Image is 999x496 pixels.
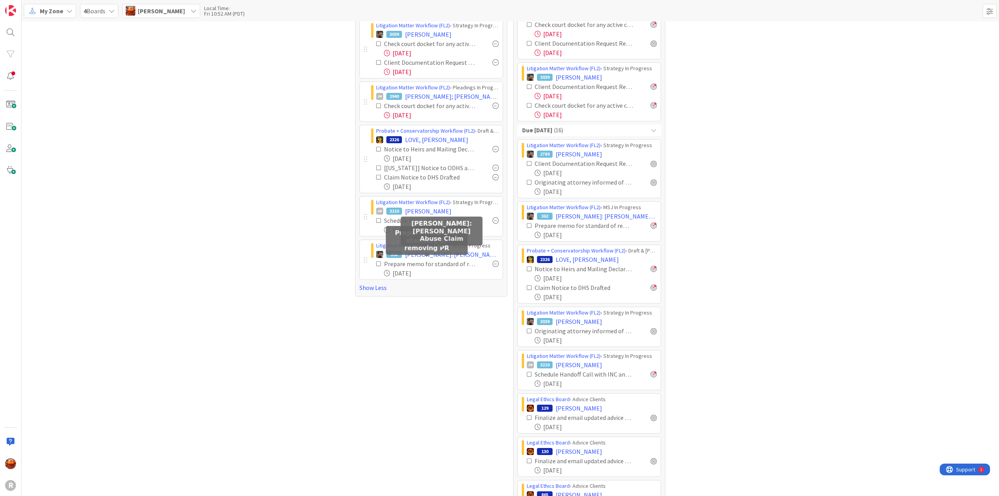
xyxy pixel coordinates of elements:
b: Due [DATE] [522,126,553,135]
img: MR [376,136,383,143]
div: [DATE] [535,292,657,302]
a: Legal Ethics Board [527,439,570,446]
div: [DATE] [384,48,499,58]
div: [DATE] [384,67,499,76]
div: JM [376,93,383,100]
div: Claim Notice to DHS Drafted [535,283,627,292]
img: MW [376,251,383,258]
img: TR [527,448,534,455]
div: › MSJ In Progress [376,242,499,250]
span: [PERSON_NAME] [556,149,602,159]
img: MW [527,318,534,325]
span: [PERSON_NAME] [405,30,452,39]
span: Support [16,1,36,11]
div: › MSJ In Progress [527,203,657,212]
div: 129 [537,405,553,412]
div: 2326 [537,256,553,263]
div: Originating attorney informed of client documents [535,178,633,187]
div: [DATE] [384,110,499,120]
div: Fri 10:52 AM (PDT) [204,11,245,16]
div: [[US_STATE]] Notice to ODHS and OHA and Mailing Declaration Drafted [384,163,475,172]
img: TR [527,405,534,412]
div: 130 [537,448,553,455]
img: KA [5,458,16,469]
div: › Draft & [PERSON_NAME] Notices & Publication [376,127,499,135]
div: [DATE] [535,466,657,475]
div: [DATE] [535,336,657,345]
div: Client Documentation Request Returned by Client + curated to Original Client Docs folder ➡️ infor... [535,82,633,91]
div: › Strategy In Progress [527,352,657,360]
div: Local Time: [204,5,245,11]
a: Litigation Matter Workflow (FL2) [376,242,450,249]
div: [DATE] [535,48,657,57]
b: 4 [84,7,87,15]
span: [PERSON_NAME] [556,73,602,82]
div: › Strategy In Progress [527,64,657,73]
a: Litigation Matter Workflow (FL2) [527,65,601,72]
a: Probate + Conservatorship Workflow (FL2) [527,247,626,254]
div: 3039 [386,31,402,38]
div: [DATE] [535,230,657,240]
div: [DATE] [535,91,657,101]
span: [PERSON_NAME] [405,206,452,216]
img: KA [126,6,135,16]
div: Claim Notice to DHS Drafted [384,172,474,182]
span: LOVE, [PERSON_NAME] [556,255,619,264]
img: MW [527,74,534,81]
a: Litigation Matter Workflow (FL2) [527,309,601,316]
div: › Advice Clients [527,482,657,490]
div: [DATE] [535,274,657,283]
h5: [PERSON_NAME]: [PERSON_NAME] Abuse Claim [404,220,480,242]
span: [PERSON_NAME] [556,447,602,456]
div: › Advice Clients [527,395,657,404]
div: [DATE] [535,422,657,432]
div: 3039 [537,74,553,81]
div: Notice to Heirs and Mailing Declaration Drafted [384,144,475,154]
h5: Prepare memo for standard of removing PR [389,229,465,252]
img: MW [527,151,534,158]
div: 2326 [386,136,402,143]
a: Litigation Matter Workflow (FL2) [376,22,450,29]
div: 2789 [537,151,553,158]
div: › Draft & [PERSON_NAME] Notices & Publication [527,247,657,255]
a: Litigation Matter Workflow (FL2) [527,142,601,149]
span: [PERSON_NAME] [138,6,185,16]
span: [PERSON_NAME]: [PERSON_NAME] Abuse Claim [556,212,657,221]
span: My Zone [40,6,63,16]
span: LOVE, [PERSON_NAME] [405,135,468,144]
div: Client Documentation Request Returned by Client + curated to Original Client Docs folder ➡️ infor... [384,58,475,67]
div: Originating attorney informed of client documents [535,326,633,336]
img: MW [376,31,383,38]
a: Litigation Matter Workflow (FL2) [527,352,601,359]
div: [DATE] [535,168,657,178]
div: [DATE] [384,182,499,191]
div: Prepare memo for standard of removing PR [535,221,633,230]
span: [PERSON_NAME] [556,360,602,370]
a: Show Less [359,283,503,292]
div: [DATE] [384,225,499,235]
div: [DATE] [384,154,499,163]
div: Prepare memo for standard of removing PR [384,259,475,268]
div: R [5,480,16,491]
div: › Strategy In Progress [376,21,499,30]
div: 1 [41,3,43,9]
div: › Strategy In Progress [527,141,657,149]
div: JM [376,208,383,215]
div: [DATE] [384,268,499,278]
div: › Strategy In Progress [376,198,499,206]
img: MW [527,213,534,220]
div: Check court docket for any active cases: Pull all existing documents and put in case pleading fol... [384,39,475,48]
div: Notice to Heirs and Mailing Declaration Drafted [535,264,633,274]
div: › Pleadings In Progress [376,84,499,92]
a: Legal Ethics Board [527,482,570,489]
div: [DATE] [535,29,657,39]
img: Visit kanbanzone.com [5,5,16,16]
div: › Strategy In Progress [527,309,657,317]
span: [PERSON_NAME] [556,317,602,326]
span: [PERSON_NAME]; [PERSON_NAME] [405,92,499,101]
span: ( 16 ) [554,126,563,135]
div: Client Documentation Request Returned by Client + curated to Original Client Docs folder ➡️ infor... [535,39,633,48]
span: Boards [84,6,105,16]
span: [PERSON_NAME] [556,404,602,413]
div: Check court docket for any active cases: Pull all existing documents and put in case pleading fol... [535,101,633,110]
